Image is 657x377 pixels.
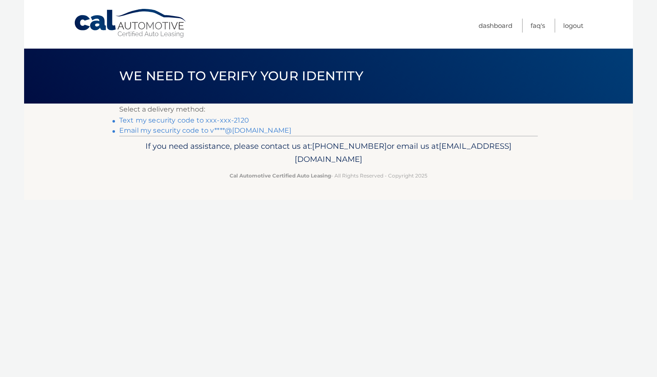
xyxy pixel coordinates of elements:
[563,19,583,33] a: Logout
[230,172,331,179] strong: Cal Automotive Certified Auto Leasing
[119,126,291,134] a: Email my security code to v****@[DOMAIN_NAME]
[74,8,188,38] a: Cal Automotive
[312,141,387,151] span: [PHONE_NUMBER]
[125,139,532,167] p: If you need assistance, please contact us at: or email us at
[479,19,512,33] a: Dashboard
[119,68,363,84] span: We need to verify your identity
[531,19,545,33] a: FAQ's
[119,104,538,115] p: Select a delivery method:
[119,116,249,124] a: Text my security code to xxx-xxx-2120
[125,171,532,180] p: - All Rights Reserved - Copyright 2025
